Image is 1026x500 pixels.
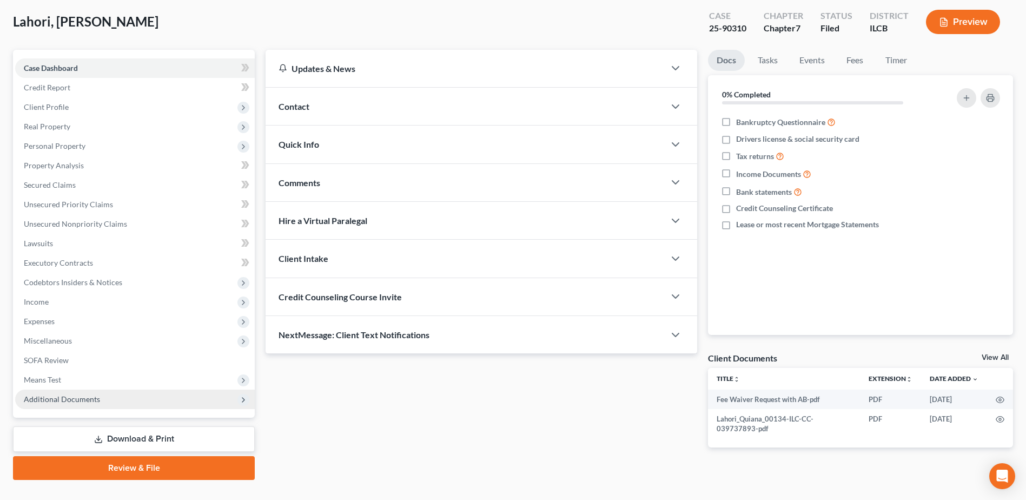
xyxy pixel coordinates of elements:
span: Lahori, [PERSON_NAME] [13,14,158,29]
span: Lawsuits [24,239,53,248]
span: Case Dashboard [24,63,78,73]
span: 7 [796,23,800,33]
span: Income [24,297,49,306]
div: Case [709,10,746,22]
span: Tax returns [736,151,774,162]
a: Case Dashboard [15,58,255,78]
i: unfold_more [906,376,912,383]
a: Review & File [13,456,255,480]
a: Extensionunfold_more [869,374,912,383]
a: Fees [838,50,872,71]
div: District [870,10,909,22]
span: Bankruptcy Questionnaire [736,117,825,128]
span: Personal Property [24,141,85,150]
a: Date Added expand_more [930,374,978,383]
span: Executory Contracts [24,258,93,267]
div: Chapter [764,10,803,22]
span: NextMessage: Client Text Notifications [279,330,429,340]
span: Additional Documents [24,394,100,404]
button: Preview [926,10,1000,34]
a: Unsecured Priority Claims [15,195,255,214]
td: [DATE] [921,409,987,439]
div: Status [820,10,852,22]
a: Tasks [749,50,786,71]
span: Credit Report [24,83,70,92]
a: Property Analysis [15,156,255,175]
span: Real Property [24,122,70,131]
span: Bank statements [736,187,792,198]
span: SOFA Review [24,356,69,365]
a: Download & Print [13,426,255,452]
span: Secured Claims [24,180,76,189]
span: Credit Counseling Course Invite [279,292,402,302]
span: Drivers license & social security card [736,134,859,144]
a: Timer [877,50,916,71]
a: Titleunfold_more [717,374,740,383]
td: PDF [860,409,921,439]
a: Docs [708,50,745,71]
strong: 0% Completed [722,90,771,99]
i: expand_more [972,376,978,383]
a: Executory Contracts [15,253,255,273]
div: Chapter [764,22,803,35]
span: Lease or most recent Mortgage Statements [736,219,879,230]
div: 25-90310 [709,22,746,35]
span: Hire a Virtual Paralegal [279,215,367,226]
span: Property Analysis [24,161,84,170]
span: Income Documents [736,169,801,180]
a: Events [791,50,833,71]
span: Client Profile [24,102,69,111]
span: Comments [279,177,320,188]
a: Unsecured Nonpriority Claims [15,214,255,234]
td: PDF [860,390,921,409]
span: Codebtors Insiders & Notices [24,278,122,287]
a: Secured Claims [15,175,255,195]
span: Miscellaneous [24,336,72,345]
a: Credit Report [15,78,255,97]
span: Contact [279,101,309,111]
a: Lawsuits [15,234,255,253]
div: Client Documents [708,352,777,364]
div: ILCB [870,22,909,35]
i: unfold_more [733,376,740,383]
span: Means Test [24,375,61,384]
a: SOFA Review [15,351,255,370]
span: Expenses [24,317,55,326]
div: Filed [820,22,852,35]
td: Lahori_Quiana_00134-ILC-CC-039737893-pdf [708,409,860,439]
a: View All [982,354,1009,361]
div: Updates & News [279,63,652,74]
span: Credit Counseling Certificate [736,203,833,214]
td: Fee Waiver Request with AB-pdf [708,390,860,409]
span: Client Intake [279,253,328,264]
div: Open Intercom Messenger [989,463,1015,489]
td: [DATE] [921,390,987,409]
span: Unsecured Nonpriority Claims [24,219,127,228]
span: Unsecured Priority Claims [24,200,113,209]
span: Quick Info [279,139,319,149]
